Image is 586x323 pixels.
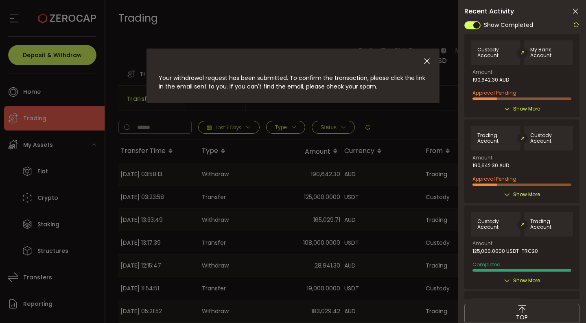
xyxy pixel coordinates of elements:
span: Show Completed [484,21,533,29]
span: Trading Account [477,133,514,144]
span: Custody Account [477,47,514,58]
span: Completed [472,261,501,268]
iframe: Chat Widget [489,235,586,323]
span: My Bank Account [530,47,566,58]
span: Amount [472,241,492,246]
span: Amount [472,70,492,75]
span: Approval Pending [472,89,516,96]
span: Amount [472,155,492,160]
span: Custody Account [477,219,514,230]
span: 190,642.30 AUD [472,77,509,83]
span: Trading Account [530,219,566,230]
span: Show More [513,105,540,113]
button: Close [422,57,431,66]
span: Approval Pending [472,175,516,182]
div: dialog [146,49,439,103]
span: Custody Account [530,133,566,144]
span: Your withdrawal request has been submitted. To confirm the transaction, please click the link in ... [159,74,425,91]
span: 125,000.0000 USDT-TRC20 [472,248,538,254]
span: 190,642.30 AUD [472,163,509,168]
span: Show More [513,190,540,199]
span: Recent Activity [464,8,514,15]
